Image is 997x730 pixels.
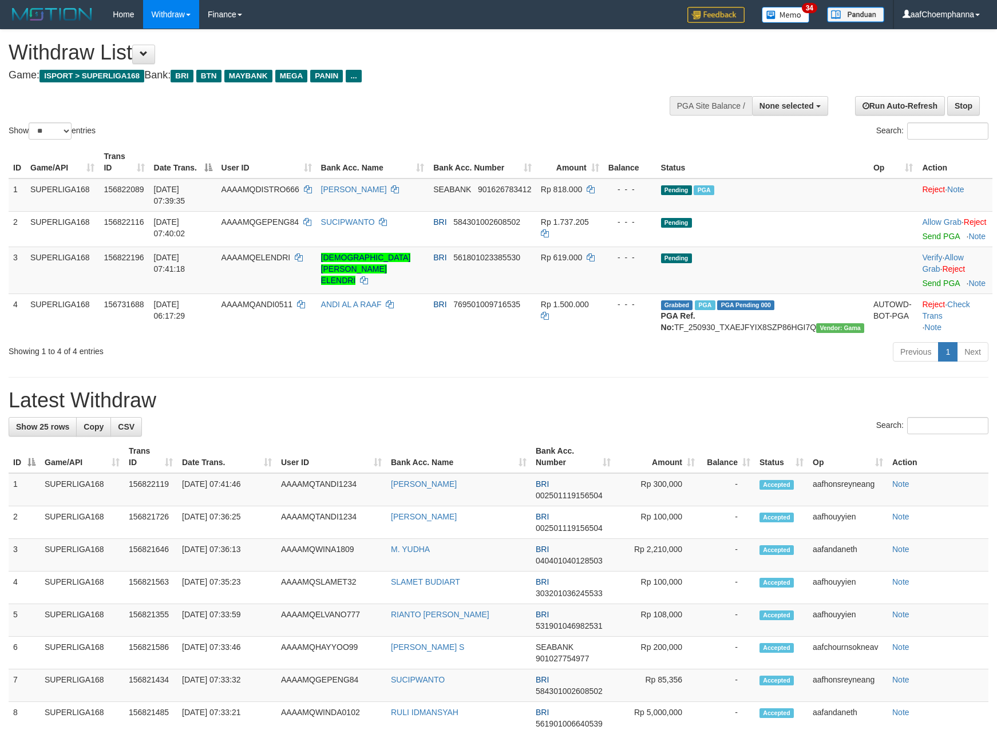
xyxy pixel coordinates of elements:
[699,441,755,473] th: Balance: activate to sort column ascending
[615,539,699,572] td: Rp 2,210,000
[968,279,986,288] a: Note
[9,247,26,293] td: 3
[104,217,144,227] span: 156822116
[154,185,185,205] span: [DATE] 07:39:35
[922,185,945,194] a: Reject
[429,146,536,178] th: Bank Acc. Number: activate to sort column ascending
[9,341,407,357] div: Showing 1 to 4 of 4 entries
[221,217,299,227] span: AAAAMQGEPENG84
[536,146,604,178] th: Amount: activate to sort column ascending
[124,441,177,473] th: Trans ID: activate to sort column ascending
[453,253,520,262] span: Copy 561801023385530 to clipboard
[541,217,589,227] span: Rp 1.737.205
[892,610,909,619] a: Note
[869,293,918,338] td: AUTOWD-BOT-PGA
[433,185,471,194] span: SEABANK
[196,70,221,82] span: BTN
[608,184,652,195] div: - - -
[876,122,988,140] label: Search:
[386,441,531,473] th: Bank Acc. Name: activate to sort column ascending
[26,293,99,338] td: SUPERLIGA168
[922,217,963,227] span: ·
[694,185,714,195] span: Marked by aafromsomean
[536,610,549,619] span: BRI
[755,441,808,473] th: Status: activate to sort column ascending
[656,293,869,338] td: TF_250930_TXAEJFYIX8SZP86HGI7Q
[802,3,817,13] span: 34
[9,506,40,539] td: 2
[84,422,104,431] span: Copy
[922,300,970,320] a: Check Trans
[536,491,603,500] span: Copy 002501119156504 to clipboard
[124,604,177,637] td: 156821355
[536,642,573,652] span: SEABANK
[759,676,794,685] span: Accepted
[536,708,549,717] span: BRI
[321,185,387,194] a: [PERSON_NAME]
[917,211,992,247] td: ·
[391,512,457,521] a: [PERSON_NAME]
[275,70,308,82] span: MEGA
[892,642,909,652] a: Note
[816,323,864,333] span: Vendor URL: https://trx31.1velocity.biz
[110,417,142,437] a: CSV
[536,621,603,630] span: Copy 531901046982531 to clipboard
[40,669,124,702] td: SUPERLIGA168
[892,545,909,554] a: Note
[917,146,992,178] th: Action
[808,572,888,604] td: aafhouyyien
[656,146,869,178] th: Status
[171,70,193,82] span: BRI
[759,610,794,620] span: Accepted
[536,523,603,533] span: Copy 002501119156504 to clipboard
[321,253,411,285] a: [DEMOGRAPHIC_DATA][PERSON_NAME] ELENDRI
[391,577,460,586] a: SLAMET BUDIART
[76,417,111,437] a: Copy
[536,687,603,696] span: Copy 584301002608502 to clipboard
[217,146,316,178] th: User ID: activate to sort column ascending
[808,441,888,473] th: Op: activate to sort column ascending
[699,669,755,702] td: -
[687,7,745,23] img: Feedback.jpg
[177,441,276,473] th: Date Trans.: activate to sort column ascending
[310,70,343,82] span: PANIN
[670,96,752,116] div: PGA Site Balance /
[907,417,988,434] input: Search:
[276,506,386,539] td: AAAAMQTANDI1234
[9,6,96,23] img: MOTION_logo.png
[177,572,276,604] td: [DATE] 07:35:23
[9,41,653,64] h1: Withdraw List
[827,7,884,22] img: panduan.png
[917,178,992,212] td: ·
[608,216,652,228] div: - - -
[478,185,531,194] span: Copy 901626783412 to clipboard
[104,185,144,194] span: 156822089
[276,572,386,604] td: AAAAMQSLAMET32
[661,311,695,332] b: PGA Ref. No:
[9,211,26,247] td: 2
[855,96,945,116] a: Run Auto-Refresh
[9,539,40,572] td: 3
[40,473,124,506] td: SUPERLIGA168
[276,473,386,506] td: AAAAMQTANDI1234
[221,253,291,262] span: AAAAMQELENDRI
[968,232,986,241] a: Note
[615,669,699,702] td: Rp 85,356
[9,637,40,669] td: 6
[9,669,40,702] td: 7
[808,506,888,539] td: aafhouyyien
[808,604,888,637] td: aafhouyyien
[907,122,988,140] input: Search:
[433,217,446,227] span: BRI
[924,323,941,332] a: Note
[346,70,361,82] span: ...
[391,708,458,717] a: RULI IDMANSYAH
[892,708,909,717] a: Note
[615,473,699,506] td: Rp 300,000
[615,441,699,473] th: Amount: activate to sort column ascending
[808,473,888,506] td: aafhonsreyneang
[40,637,124,669] td: SUPERLIGA168
[699,506,755,539] td: -
[9,604,40,637] td: 5
[276,604,386,637] td: AAAAMQELVANO777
